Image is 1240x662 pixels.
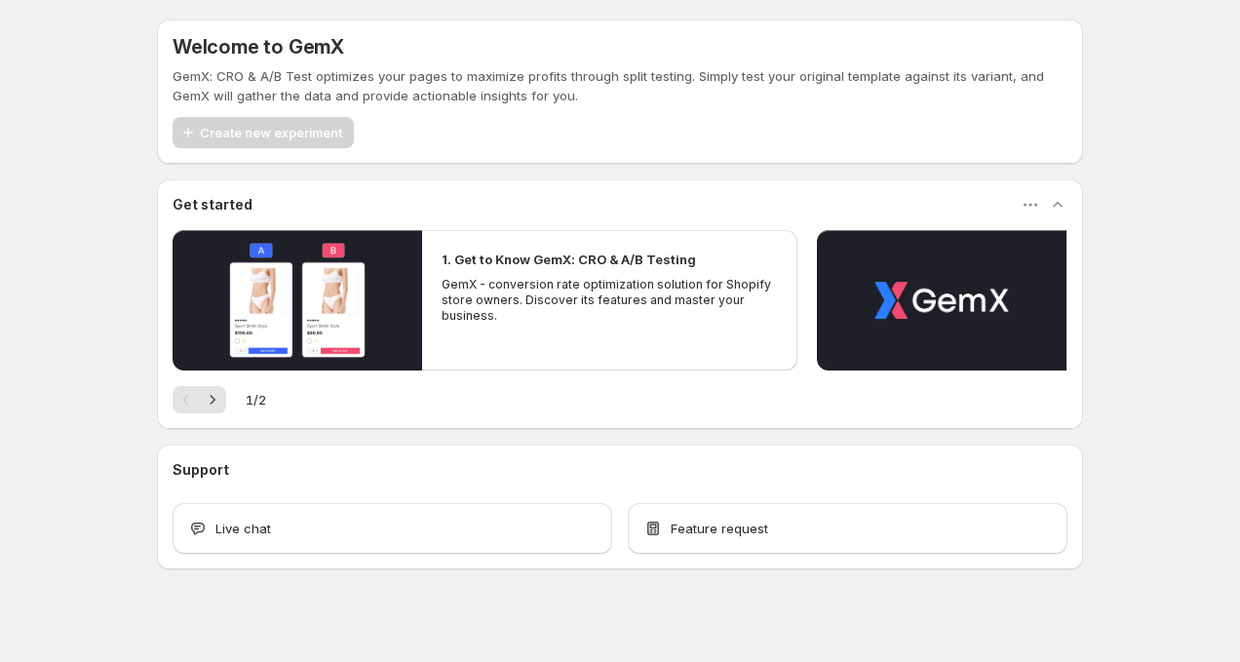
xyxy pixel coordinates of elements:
[199,386,226,413] button: Next
[173,386,226,413] nav: Pagination
[442,250,696,269] h2: 1. Get to Know GemX: CRO & A/B Testing
[215,519,271,538] span: Live chat
[442,277,777,324] p: GemX - conversion rate optimization solution for Shopify store owners. Discover its features and ...
[173,460,229,480] h3: Support
[246,390,266,409] span: 1 / 2
[173,35,344,58] h5: Welcome to GemX
[173,195,252,214] h3: Get started
[173,230,422,370] button: Play video
[173,66,1067,105] p: GemX: CRO & A/B Test optimizes your pages to maximize profits through split testing. Simply test ...
[671,519,768,538] span: Feature request
[817,230,1066,370] button: Play video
